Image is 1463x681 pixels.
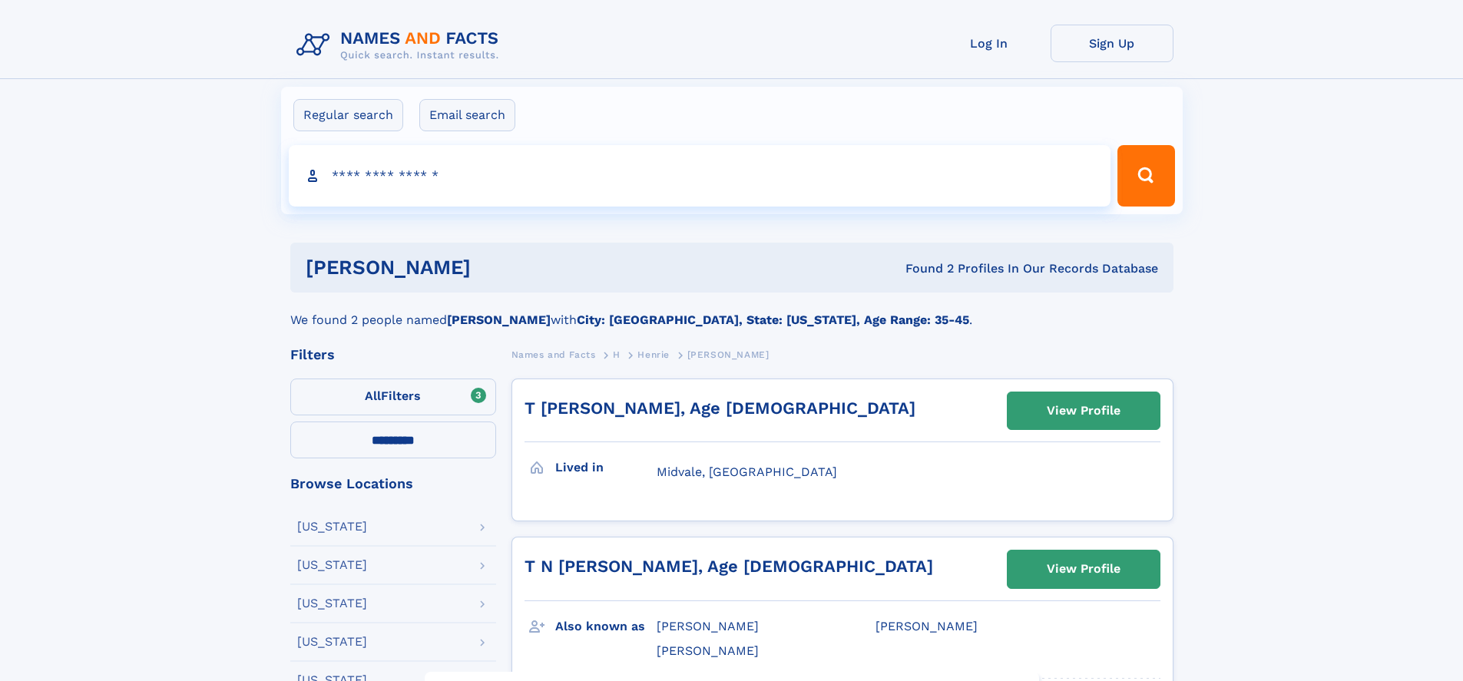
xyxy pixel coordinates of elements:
[290,293,1173,329] div: We found 2 people named with .
[511,345,596,364] a: Names and Facts
[657,643,759,658] span: [PERSON_NAME]
[447,312,551,327] b: [PERSON_NAME]
[613,349,621,360] span: H
[555,613,657,640] h3: Also known as
[525,557,933,576] a: T N [PERSON_NAME], Age [DEMOGRAPHIC_DATA]
[306,258,688,277] h1: [PERSON_NAME]
[688,260,1158,277] div: Found 2 Profiles In Our Records Database
[290,25,511,66] img: Logo Names and Facts
[525,398,915,418] a: T [PERSON_NAME], Age [DEMOGRAPHIC_DATA]
[637,345,670,364] a: Henrie
[613,345,621,364] a: H
[289,145,1111,207] input: search input
[297,597,367,610] div: [US_STATE]
[365,388,381,403] span: All
[297,559,367,571] div: [US_STATE]
[555,455,657,481] h3: Lived in
[687,349,770,360] span: [PERSON_NAME]
[1008,392,1160,429] a: View Profile
[290,477,496,491] div: Browse Locations
[637,349,670,360] span: Henrie
[1047,393,1120,428] div: View Profile
[290,348,496,362] div: Filters
[875,619,978,633] span: [PERSON_NAME]
[657,464,837,479] span: Midvale, [GEOGRAPHIC_DATA]
[1047,551,1120,587] div: View Profile
[577,312,969,327] b: City: [GEOGRAPHIC_DATA], State: [US_STATE], Age Range: 35-45
[297,521,367,533] div: [US_STATE]
[1008,550,1160,587] a: View Profile
[419,99,515,131] label: Email search
[1117,145,1174,207] button: Search Button
[928,25,1051,62] a: Log In
[297,636,367,648] div: [US_STATE]
[657,619,759,633] span: [PERSON_NAME]
[290,379,496,415] label: Filters
[293,99,403,131] label: Regular search
[1051,25,1173,62] a: Sign Up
